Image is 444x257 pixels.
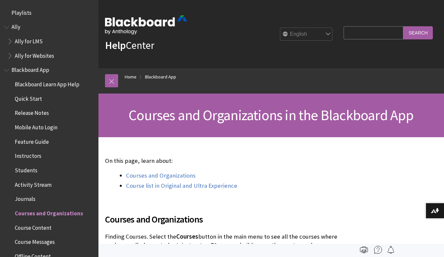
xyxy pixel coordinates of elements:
[4,7,95,18] nav: Book outline for Playlists
[145,73,176,81] a: Blackboard App
[15,36,43,45] span: Ally for LMS
[387,246,395,254] img: Follow this page
[176,233,198,240] span: Courses
[15,194,35,203] span: Journals
[129,106,413,124] span: Courses and Organizations in the Blackboard App
[105,157,340,165] p: On this page, learn about:
[360,246,368,254] img: Print
[374,246,382,254] img: More help
[125,73,137,81] a: Home
[15,165,37,174] span: Students
[15,208,83,217] span: Courses and Organizations
[105,232,340,249] p: Finding Courses. Select the button in the main menu to see all the courses where you're enrolled ...
[126,172,196,180] a: Courses and Organizations
[126,182,237,190] a: Course list in Original and Ultra Experience
[105,15,187,34] img: Blackboard by Anthology
[11,22,20,31] span: Ally
[15,237,55,246] span: Course Messages
[15,122,57,131] span: Mobile Auto Login
[15,151,41,160] span: Instructors
[15,136,49,145] span: Feature Guide
[11,65,49,74] span: Blackboard App
[15,93,42,102] span: Quick Start
[4,22,95,61] nav: Book outline for Anthology Ally Help
[15,179,52,188] span: Activity Stream
[15,222,52,231] span: Course Content
[105,212,340,226] span: Courses and Organizations
[105,39,154,52] a: HelpCenter
[11,7,32,16] span: Playlists
[15,79,79,88] span: Blackboard Learn App Help
[105,39,126,52] strong: Help
[15,50,54,59] span: Ally for Websites
[280,28,333,41] select: Site Language Selector
[15,108,49,117] span: Release Notes
[403,26,433,39] input: Search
